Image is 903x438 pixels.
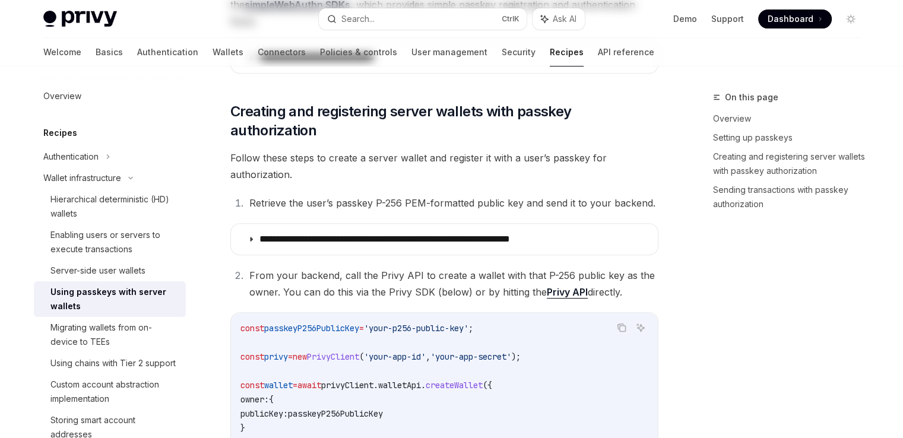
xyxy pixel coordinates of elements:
[50,356,176,370] div: Using chains with Tier 2 support
[34,317,186,353] a: Migrating wallets from on-device to TEEs
[34,189,186,224] a: Hierarchical deterministic (HD) wallets
[246,195,658,211] li: Retrieve the user’s passkey P-256 PEM-formatted public key and send it to your backend.
[50,377,179,406] div: Custom account abstraction implementation
[364,323,468,334] span: 'your-p256-public-key'
[468,323,473,334] span: ;
[240,351,264,362] span: const
[502,14,519,24] span: Ctrl K
[50,320,179,349] div: Migrating wallets from on-device to TEEs
[430,351,511,362] span: 'your-app-secret'
[34,281,186,317] a: Using passkeys with server wallets
[341,12,375,26] div: Search...
[725,90,778,104] span: On this page
[711,13,744,25] a: Support
[293,380,297,391] span: =
[246,267,658,300] li: From your backend, call the Privy API to create a wallet with that P-256 public key as the owner....
[511,351,521,362] span: );
[240,408,288,419] span: publicKey:
[96,38,123,66] a: Basics
[50,264,145,278] div: Server-side user wallets
[533,8,585,30] button: Ask AI
[307,351,359,362] span: PrivyClient
[553,13,576,25] span: Ask AI
[264,323,359,334] span: passkeyP256PublicKey
[550,38,584,66] a: Recipes
[213,38,243,66] a: Wallets
[34,353,186,374] a: Using chains with Tier 2 support
[288,408,383,419] span: passkeyP256PublicKey
[34,85,186,107] a: Overview
[43,11,117,27] img: light logo
[378,380,421,391] span: walletApi
[43,150,99,164] div: Authentication
[240,380,264,391] span: const
[264,380,293,391] span: wallet
[43,38,81,66] a: Welcome
[34,224,186,260] a: Enabling users or servers to execute transactions
[50,192,179,221] div: Hierarchical deterministic (HD) wallets
[319,8,527,30] button: Search...CtrlK
[758,9,832,28] a: Dashboard
[633,320,648,335] button: Ask AI
[614,320,629,335] button: Copy the contents from the code block
[547,286,588,299] a: Privy API
[43,89,81,103] div: Overview
[230,150,658,183] span: Follow these steps to create a server wallet and register it with a user’s passkey for authorizat...
[288,351,293,362] span: =
[43,126,77,140] h5: Recipes
[841,9,860,28] button: Toggle dark mode
[297,380,321,391] span: await
[359,323,364,334] span: =
[240,423,245,433] span: }
[373,380,378,391] span: .
[230,102,658,140] span: Creating and registering server wallets with passkey authorization
[768,13,813,25] span: Dashboard
[411,38,487,66] a: User management
[50,228,179,256] div: Enabling users or servers to execute transactions
[713,109,870,128] a: Overview
[293,351,307,362] span: new
[269,394,274,405] span: {
[713,147,870,180] a: Creating and registering server wallets with passkey authorization
[34,260,186,281] a: Server-side user wallets
[426,380,483,391] span: createWallet
[713,128,870,147] a: Setting up passkeys
[240,394,269,405] span: owner:
[258,38,306,66] a: Connectors
[321,380,373,391] span: privyClient
[426,351,430,362] span: ,
[673,13,697,25] a: Demo
[421,380,426,391] span: .
[50,285,179,313] div: Using passkeys with server wallets
[483,380,492,391] span: ({
[264,351,288,362] span: privy
[34,374,186,410] a: Custom account abstraction implementation
[502,38,536,66] a: Security
[713,180,870,214] a: Sending transactions with passkey authorization
[598,38,654,66] a: API reference
[359,351,364,362] span: (
[240,323,264,334] span: const
[43,171,121,185] div: Wallet infrastructure
[320,38,397,66] a: Policies & controls
[137,38,198,66] a: Authentication
[364,351,426,362] span: 'your-app-id'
